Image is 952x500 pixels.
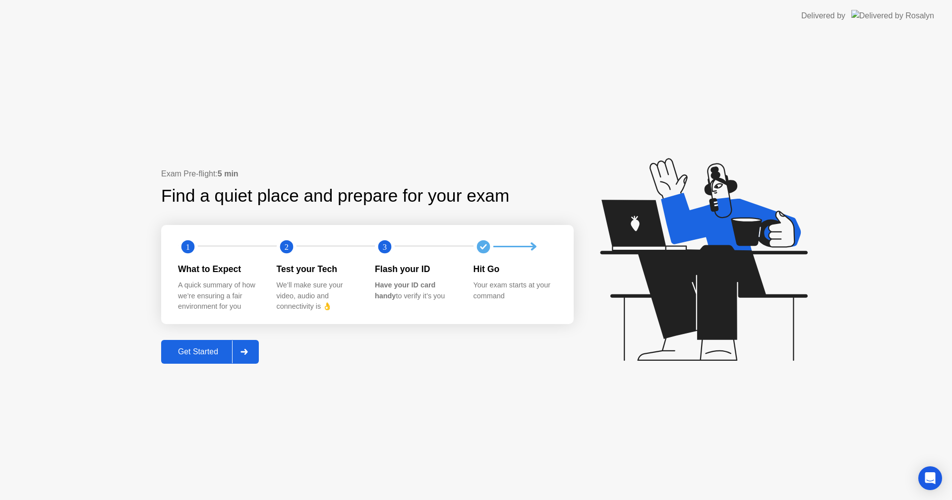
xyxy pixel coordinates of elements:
text: 2 [284,242,288,251]
b: Have your ID card handy [375,281,435,300]
text: 1 [186,242,190,251]
img: Delivered by Rosalyn [851,10,934,21]
div: Hit Go [474,263,556,276]
div: to verify it’s you [375,280,458,301]
div: Flash your ID [375,263,458,276]
div: A quick summary of how we’re ensuring a fair environment for you [178,280,261,312]
div: Your exam starts at your command [474,280,556,301]
button: Get Started [161,340,259,364]
div: Get Started [164,347,232,356]
div: Open Intercom Messenger [918,466,942,490]
div: Delivered by [801,10,845,22]
div: Find a quiet place and prepare for your exam [161,183,511,209]
div: Exam Pre-flight: [161,168,574,180]
b: 5 min [218,169,238,178]
div: Test your Tech [277,263,359,276]
text: 3 [383,242,387,251]
div: What to Expect [178,263,261,276]
div: We’ll make sure your video, audio and connectivity is 👌 [277,280,359,312]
